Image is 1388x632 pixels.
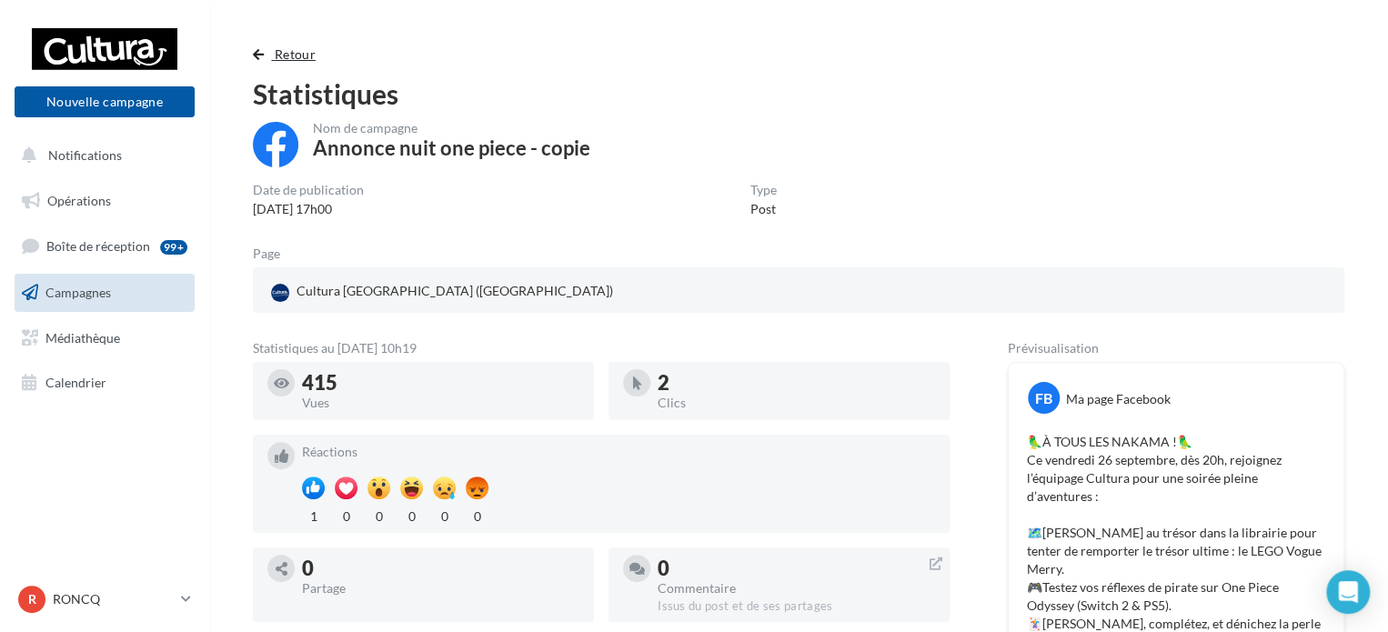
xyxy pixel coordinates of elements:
[658,396,935,409] div: Clics
[253,44,323,65] button: Retour
[750,200,777,218] div: Post
[400,504,423,526] div: 0
[48,147,122,163] span: Notifications
[253,80,1344,107] div: Statistiques
[1066,390,1171,408] div: Ma page Facebook
[267,278,617,306] div: Cultura [GEOGRAPHIC_DATA] ([GEOGRAPHIC_DATA])
[433,504,456,526] div: 0
[1028,382,1060,414] div: FB
[313,122,590,135] div: Nom de campagne
[46,238,150,254] span: Boîte de réception
[658,598,935,615] div: Issus du post et de ses partages
[1008,342,1344,355] div: Prévisualisation
[302,373,579,393] div: 415
[658,582,935,595] div: Commentaire
[302,582,579,595] div: Partage
[45,375,106,390] span: Calendrier
[267,278,621,306] a: Cultura [GEOGRAPHIC_DATA] ([GEOGRAPHIC_DATA])
[160,240,187,255] div: 99+
[11,226,198,266] a: Boîte de réception99+
[302,446,935,458] div: Réactions
[11,364,198,402] a: Calendrier
[11,274,198,312] a: Campagnes
[15,86,195,117] button: Nouvelle campagne
[47,193,111,208] span: Opérations
[466,504,488,526] div: 0
[28,590,36,608] span: R
[15,582,195,617] a: R RONCQ
[302,504,325,526] div: 1
[11,136,191,175] button: Notifications
[53,590,174,608] p: RONCQ
[750,184,777,196] div: Type
[253,342,950,355] div: Statistiques au [DATE] 10h19
[1326,570,1370,614] div: Open Intercom Messenger
[253,184,364,196] div: Date de publication
[313,138,590,158] div: Annonce nuit one piece - copie
[11,182,198,220] a: Opérations
[335,504,357,526] div: 0
[658,558,935,578] div: 0
[11,319,198,357] a: Médiathèque
[302,396,579,409] div: Vues
[275,46,316,62] span: Retour
[253,247,295,260] div: Page
[45,285,111,300] span: Campagnes
[253,200,364,218] div: [DATE] 17h00
[367,504,390,526] div: 0
[302,558,579,578] div: 0
[45,329,120,345] span: Médiathèque
[658,373,935,393] div: 2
